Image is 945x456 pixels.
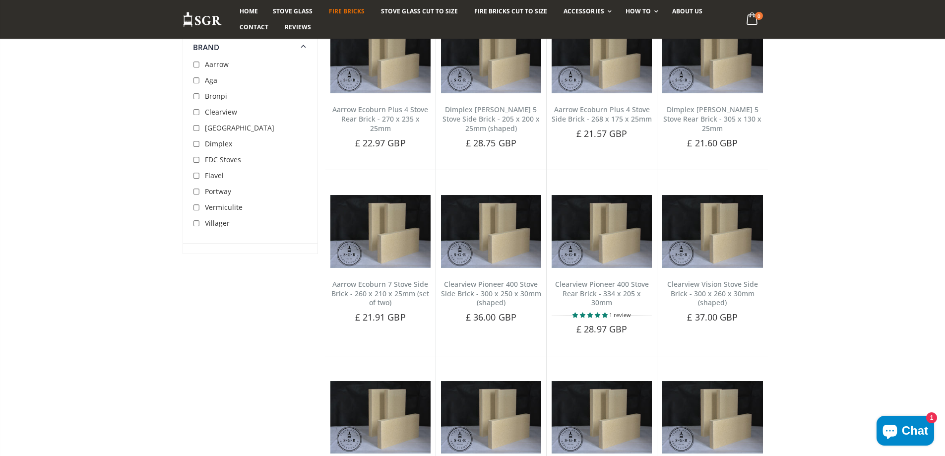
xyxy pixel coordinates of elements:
[576,128,627,139] span: £ 21.57 GBP
[441,381,541,454] img: Aarrow Ecoburn side fire brick (set of 2)
[240,7,258,15] span: Home
[687,311,738,323] span: £ 37.00 GBP
[205,155,241,164] span: FDC Stoves
[556,3,616,19] a: Accessories
[240,23,268,31] span: Contact
[330,195,431,267] img: Aarrow Ecoburn 7 Side Brick
[555,279,649,308] a: Clearview Pioneer 400 Stove Rear Brick - 334 x 205 x 30mm
[564,7,604,15] span: Accessories
[552,21,652,93] img: Aarrow EV7 Side Brick (Old Model) (shaped)
[273,7,313,15] span: Stove Glass
[442,105,540,133] a: Dimplex [PERSON_NAME] 5 Stove Side Brick - 205 x 200 x 25mm (shaped)
[662,381,762,454] img: Aarrow Ecoburn side fire brick (set of 2)
[205,171,224,180] span: Flavel
[662,195,762,267] img: Aarrow Ecoburn side fire brick (set of 2)
[874,416,937,448] inbox-online-store-chat: Shopify online store chat
[466,311,516,323] span: £ 36.00 GBP
[441,21,541,93] img: Aarrow Ecoburn side fire brick (set of 2)
[205,202,243,212] span: Vermiculite
[205,123,274,132] span: [GEOGRAPHIC_DATA]
[193,42,220,52] span: Brand
[742,10,762,29] a: 0
[355,311,406,323] span: £ 21.91 GBP
[232,19,276,35] a: Contact
[441,195,541,267] img: Aarrow Ecoburn side fire brick (set of 2)
[330,21,431,93] img: Aarrow EV7 Side Brick (Old Model) (shaped)
[285,23,311,31] span: Reviews
[205,75,217,85] span: Aga
[687,137,738,149] span: £ 21.60 GBP
[552,105,652,124] a: Aarrow Ecoburn Plus 4 Stove Side Brick - 268 x 175 x 25mm
[331,279,429,308] a: Aarrow Ecoburn 7 Stove Side Brick - 260 x 210 x 25mm (set of two)
[381,7,458,15] span: Stove Glass Cut To Size
[265,3,320,19] a: Stove Glass
[672,7,702,15] span: About us
[665,3,710,19] a: About us
[755,12,763,20] span: 0
[474,7,547,15] span: Fire Bricks Cut To Size
[332,105,428,133] a: Aarrow Ecoburn Plus 4 Stove Rear Brick - 270 x 235 x 25mm
[618,3,663,19] a: How To
[667,279,758,308] a: Clearview Vision Stove Side Brick - 300 x 260 x 30mm (shaped)
[441,279,541,308] a: Clearview Pioneer 400 Stove Side Brick - 300 x 250 x 30mm (shaped)
[626,7,651,15] span: How To
[183,11,222,28] img: Stove Glass Replacement
[205,139,232,148] span: Dimplex
[355,137,406,149] span: £ 22.97 GBP
[205,218,230,228] span: Villager
[330,381,431,454] img: Aarrow Ecoburn 7 Side Brick
[572,311,609,319] span: 5.00 stars
[466,137,516,149] span: £ 28.75 GBP
[663,105,761,133] a: Dimplex [PERSON_NAME] 5 Stove Rear Brick - 305 x 130 x 25mm
[576,323,627,335] span: £ 28.97 GBP
[277,19,318,35] a: Reviews
[467,3,555,19] a: Fire Bricks Cut To Size
[609,311,631,319] span: 1 review
[232,3,265,19] a: Home
[662,21,762,93] img: Aarrow Ecoburn side fire brick (set of 2)
[205,107,237,117] span: Clearview
[552,195,652,267] img: Aarrow Ecoburn side fire brick (set of 2)
[205,91,227,101] span: Bronpi
[205,187,231,196] span: Portway
[374,3,465,19] a: Stove Glass Cut To Size
[329,7,365,15] span: Fire Bricks
[552,381,652,454] img: Aarrow Ecoburn side fire brick (set of 2)
[205,60,229,69] span: Aarrow
[321,3,372,19] a: Fire Bricks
